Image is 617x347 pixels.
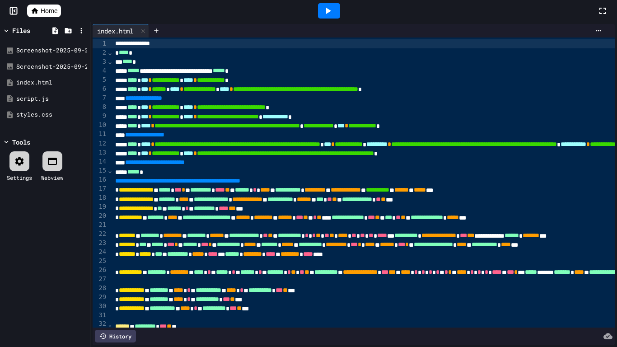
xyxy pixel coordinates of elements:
div: 7 [93,94,108,103]
div: 9 [93,112,108,121]
div: 14 [93,157,108,166]
div: 13 [93,148,108,157]
div: 20 [93,211,108,220]
div: Files [12,26,30,35]
div: 31 [93,311,108,320]
span: Home [41,6,57,15]
div: 27 [93,275,108,284]
div: History [95,330,136,342]
div: Screenshot-2025-09-24-2.58.33-PM.png [16,62,87,71]
div: 6 [93,84,108,94]
div: 30 [93,302,108,311]
div: 5 [93,75,108,84]
div: 24 [93,248,108,257]
iframe: To enrich screen reader interactions, please activate Accessibility in Grammarly extension settings [542,272,608,310]
div: 19 [93,202,108,211]
div: 17 [93,184,108,193]
div: script.js [16,94,87,103]
div: 12 [93,139,108,148]
div: 10 [93,121,108,130]
div: 4 [93,66,108,75]
span: Fold line [108,320,112,328]
div: Webview [41,173,63,182]
div: index.html [93,24,149,38]
div: 8 [93,103,108,112]
div: 11 [93,130,108,139]
div: Settings [7,173,32,182]
div: 21 [93,220,108,230]
div: index.html [93,26,138,36]
div: 28 [93,284,108,293]
div: 25 [93,257,108,266]
div: Screenshot-2025-09-24-2.58.33-PM-removebg-preview.png [16,46,87,55]
div: 1 [93,39,108,48]
div: 32 [93,319,108,328]
div: 2 [93,48,108,57]
div: 23 [93,239,108,248]
span: Fold line [108,49,112,56]
div: 15 [93,166,108,175]
div: Tools [12,137,30,147]
div: 22 [93,230,108,239]
div: styles.css [16,110,87,119]
div: 18 [93,193,108,202]
div: 3 [93,57,108,66]
iframe: chat widget [579,311,608,338]
div: 16 [93,175,108,184]
div: 26 [93,266,108,275]
a: Home [27,5,61,17]
div: 29 [93,293,108,302]
div: index.html [16,78,87,87]
span: Fold line [108,58,112,65]
span: Fold line [108,167,112,174]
